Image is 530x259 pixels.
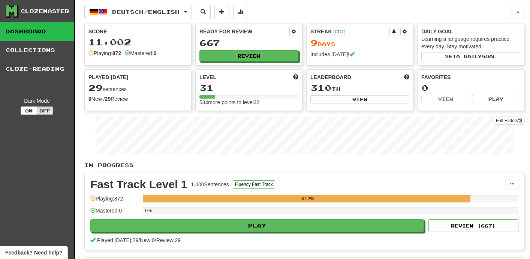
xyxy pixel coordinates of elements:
[199,73,216,81] span: Level
[105,96,111,102] strong: 29
[156,237,181,243] span: Review: 29
[199,38,298,48] div: 667
[88,95,187,103] div: New / Review
[456,54,482,59] span: a daily
[125,49,156,57] div: Mastered:
[233,180,275,189] button: Fluency Fast Track
[199,99,298,106] div: 534 more points to level 32
[494,117,524,125] a: Full History
[5,249,62,256] span: Open feedback widget
[214,5,229,19] button: Add sentence to collection
[310,37,317,48] span: 9
[88,49,121,57] div: Playing:
[421,35,520,50] div: Learning a language requires practice every day. Stay motivated!
[310,73,351,81] span: Leaderboard
[310,82,332,93] span: 310
[37,106,53,115] button: Off
[145,195,470,202] div: 87.2%
[88,83,187,93] div: sentences
[90,179,187,190] div: Fast Track Level 1
[333,29,345,34] a: (CDT)
[6,97,68,105] div: Dark Mode
[88,82,103,93] span: 29
[140,237,155,243] span: New: 0
[199,83,298,93] div: 31
[90,219,424,232] button: Play
[421,52,520,60] button: Seta dailygoal
[310,28,389,35] div: Streak
[88,28,187,35] div: Score
[404,73,409,81] span: This week in points, UTC
[421,83,520,93] div: 0
[199,28,289,35] div: Ready for Review
[90,195,139,207] div: Playing: 872
[428,219,518,232] button: Review (667)
[472,95,521,103] button: Play
[233,5,248,19] button: More stats
[88,73,128,81] span: Played [DATE]
[112,50,121,56] strong: 872
[21,106,37,115] button: On
[310,83,409,93] div: th
[90,207,139,219] div: Mastered: 0
[421,73,520,81] div: Favorites
[21,7,69,15] div: Clozemaster
[112,9,180,15] span: Deutsch / English
[138,237,140,243] span: /
[310,51,409,58] div: Includes [DATE]!
[191,181,229,188] div: 1,000 Sentences
[84,162,524,169] p: In Progress
[421,95,470,103] button: View
[97,237,138,243] span: Played [DATE]: 29
[196,5,211,19] button: Search sentences
[84,5,192,19] button: Deutsch/English
[293,73,298,81] span: Score more points to level up
[153,50,156,56] strong: 0
[88,37,187,47] div: 11,002
[310,95,409,103] button: View
[199,50,298,61] button: Review
[310,38,409,48] div: Day s
[421,28,520,35] div: Daily Goal
[88,96,91,102] strong: 0
[155,237,156,243] span: /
